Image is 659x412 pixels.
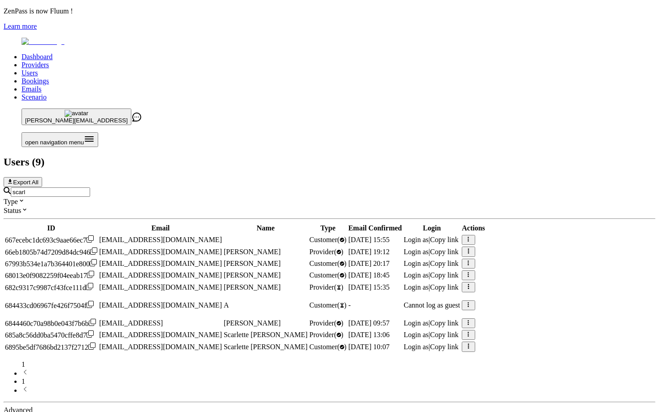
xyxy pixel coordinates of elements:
[5,259,97,268] div: Click to copy
[4,224,98,233] th: ID
[22,377,655,386] li: pagination item 1 active
[430,319,459,327] span: Copy link
[22,93,47,101] a: Scenario
[22,386,655,395] li: next page button
[4,197,655,206] div: Type
[99,224,222,233] th: Email
[5,330,97,339] div: Click to copy
[5,343,97,351] div: Click to copy
[99,283,222,291] span: [EMAIL_ADDRESS][DOMAIN_NAME]
[348,248,390,256] span: [DATE] 19:12
[403,248,460,256] div: |
[403,331,460,339] div: |
[5,283,97,292] div: Click to copy
[430,271,459,279] span: Copy link
[65,110,88,117] img: avatar
[403,271,429,279] span: Login as
[4,206,655,215] div: Status
[99,236,222,243] span: [EMAIL_ADDRESS][DOMAIN_NAME]
[430,248,459,256] span: Copy link
[403,248,429,256] span: Login as
[224,260,281,267] span: [PERSON_NAME]
[309,224,347,233] th: Type
[309,343,347,351] span: validated
[223,224,308,233] th: Name
[403,301,460,309] p: Cannot log as guest
[348,236,390,243] span: [DATE] 15:55
[5,319,97,328] div: Click to copy
[403,271,460,279] div: |
[224,301,229,309] span: A
[403,343,460,351] div: |
[4,156,655,168] h2: Users ( 9 )
[403,319,460,327] div: |
[5,247,97,256] div: Click to copy
[309,260,347,267] span: validated
[4,7,655,15] p: ZenPass is now Fluum !
[22,360,25,368] span: 1
[403,283,460,291] div: |
[430,260,459,267] span: Copy link
[461,224,486,233] th: Actions
[403,343,429,351] span: Login as
[430,236,459,243] span: Copy link
[403,236,460,244] div: |
[224,283,281,291] span: [PERSON_NAME]
[25,139,84,146] span: open navigation menu
[22,61,49,69] a: Providers
[403,224,460,233] th: Login
[309,331,343,338] span: validated
[22,108,131,125] button: avatar[PERSON_NAME][EMAIL_ADDRESS]
[348,319,390,327] span: [DATE] 09:57
[99,271,222,279] span: [EMAIL_ADDRESS][DOMAIN_NAME]
[430,331,459,338] span: Copy link
[5,301,97,310] div: Click to copy
[403,319,429,327] span: Login as
[224,319,281,327] span: [PERSON_NAME]
[430,343,459,351] span: Copy link
[99,331,222,338] span: [EMAIL_ADDRESS][DOMAIN_NAME]
[22,69,38,77] a: Users
[309,271,347,279] span: validated
[99,248,222,256] span: [EMAIL_ADDRESS][DOMAIN_NAME]
[5,271,97,280] div: Click to copy
[309,319,343,327] span: validated
[11,187,90,197] input: Search by email
[22,53,52,61] a: Dashboard
[22,369,655,377] li: previous page button
[348,260,390,267] span: [DATE] 20:17
[99,260,222,267] span: [EMAIL_ADDRESS][DOMAIN_NAME]
[224,343,308,351] span: Scarlette [PERSON_NAME]
[309,283,343,291] span: banned
[5,235,97,244] div: Click to copy
[403,260,429,267] span: Login as
[348,271,390,279] span: [DATE] 18:45
[4,360,655,395] nav: pagination navigation
[309,236,347,243] span: validated
[22,85,41,93] a: Emails
[224,331,308,338] span: Scarlette [PERSON_NAME]
[99,301,222,309] span: [EMAIL_ADDRESS][DOMAIN_NAME]
[99,343,222,351] span: [EMAIL_ADDRESS][DOMAIN_NAME]
[403,236,429,243] span: Login as
[25,117,128,124] span: [PERSON_NAME][EMAIL_ADDRESS]
[348,301,351,309] span: -
[22,77,49,85] a: Bookings
[348,224,403,233] th: Email Confirmed
[403,260,460,268] div: |
[4,22,37,30] a: Learn more
[4,177,42,187] button: Export All
[309,301,347,309] span: Customer ( )
[430,283,459,291] span: Copy link
[348,343,390,351] span: [DATE] 10:07
[348,331,390,338] span: [DATE] 13:06
[224,248,281,256] span: [PERSON_NAME]
[403,331,429,338] span: Login as
[22,38,65,46] img: Fluum Logo
[403,283,429,291] span: Login as
[348,283,390,291] span: [DATE] 15:35
[309,248,343,256] span: validated
[99,319,163,327] span: [EMAIL_ADDRESS]
[224,271,281,279] span: [PERSON_NAME]
[22,132,98,147] button: Open menu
